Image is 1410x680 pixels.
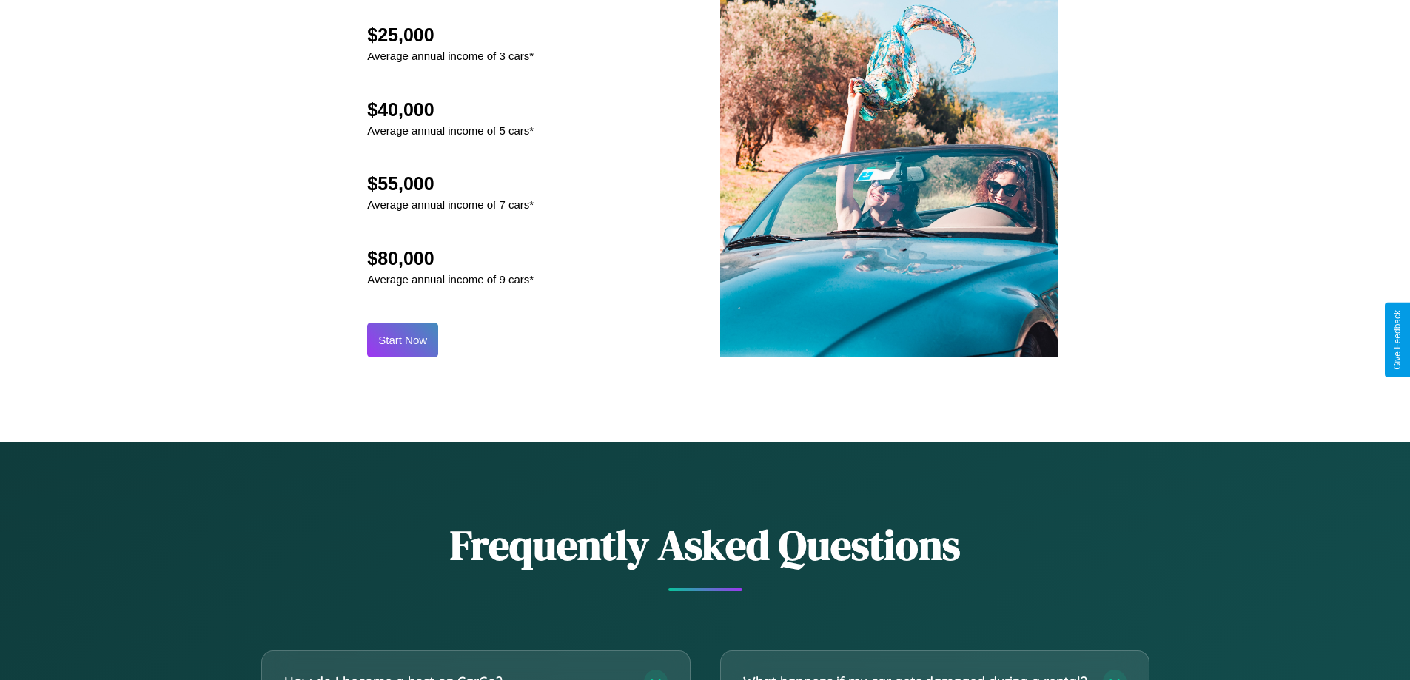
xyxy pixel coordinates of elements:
[367,173,534,195] h2: $55,000
[367,195,534,215] p: Average annual income of 7 cars*
[367,46,534,66] p: Average annual income of 3 cars*
[367,121,534,141] p: Average annual income of 5 cars*
[367,323,438,357] button: Start Now
[367,99,534,121] h2: $40,000
[367,269,534,289] p: Average annual income of 9 cars*
[1392,310,1403,370] div: Give Feedback
[261,516,1149,573] h2: Frequently Asked Questions
[367,24,534,46] h2: $25,000
[367,248,534,269] h2: $80,000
